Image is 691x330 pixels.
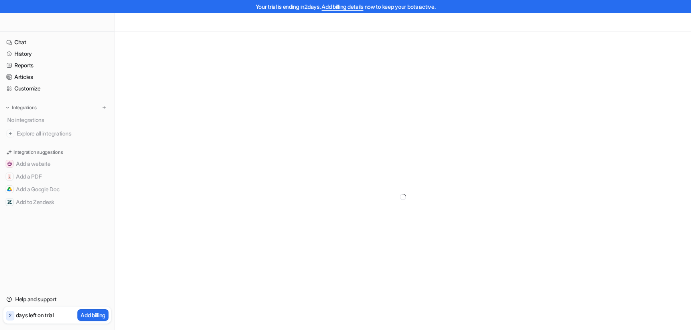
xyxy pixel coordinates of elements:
[9,312,12,319] p: 2
[3,183,111,196] button: Add a Google DocAdd a Google Doc
[101,105,107,110] img: menu_add.svg
[3,83,111,94] a: Customize
[14,149,63,156] p: Integration suggestions
[3,37,111,48] a: Chat
[3,294,111,305] a: Help and support
[12,104,37,111] p: Integrations
[3,60,111,71] a: Reports
[16,311,54,319] p: days left on trial
[322,3,363,10] a: Add billing details
[3,196,111,208] button: Add to ZendeskAdd to Zendesk
[6,130,14,137] img: explore all integrations
[5,105,10,110] img: expand menu
[77,309,109,321] button: Add billing
[3,48,111,59] a: History
[7,200,12,204] img: Add to Zendesk
[3,71,111,82] a: Articles
[7,187,12,192] img: Add a Google Doc
[3,104,39,112] button: Integrations
[7,161,12,166] img: Add a website
[81,311,105,319] p: Add billing
[5,113,111,126] div: No integrations
[3,128,111,139] a: Explore all integrations
[3,170,111,183] button: Add a PDFAdd a PDF
[3,157,111,170] button: Add a websiteAdd a website
[17,127,108,140] span: Explore all integrations
[7,174,12,179] img: Add a PDF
